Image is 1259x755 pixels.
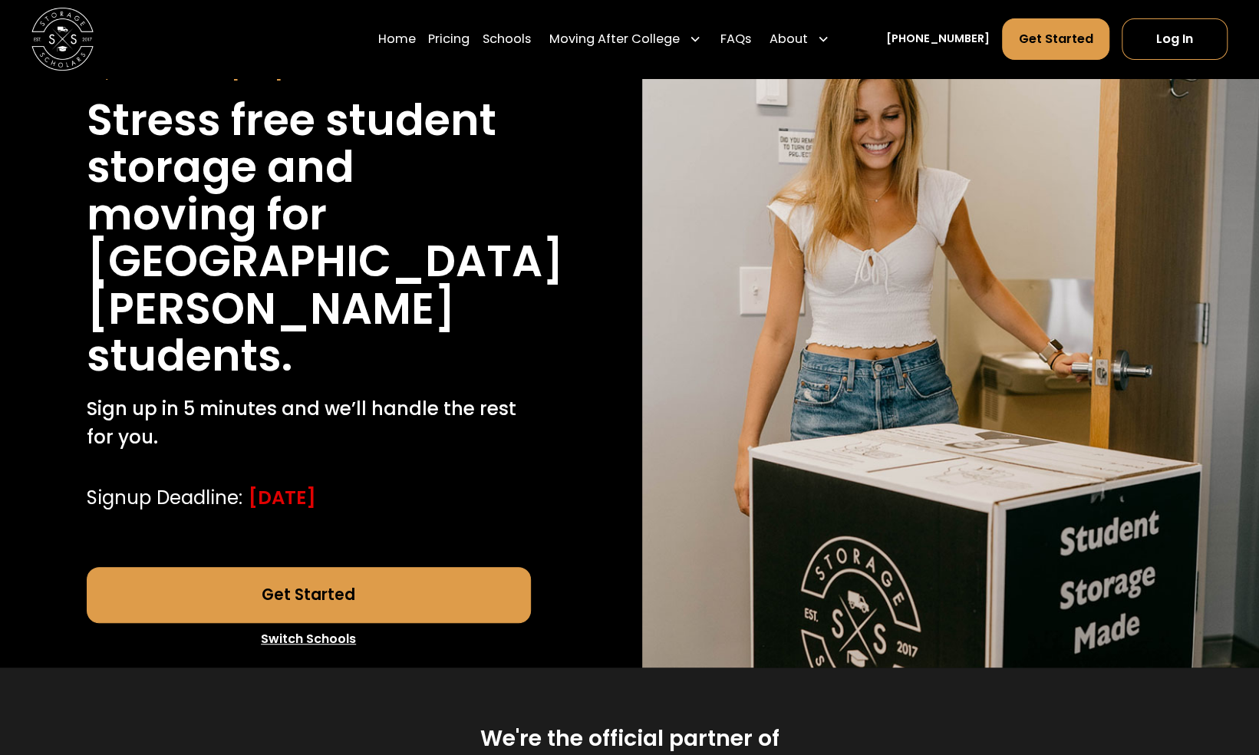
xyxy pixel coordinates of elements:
[87,97,531,239] h1: Stress free student storage and moving for
[770,30,808,48] div: About
[543,17,708,61] div: Moving After College
[378,17,416,61] a: Home
[482,17,530,61] a: Schools
[87,332,292,380] h1: students.
[87,484,242,513] div: Signup Deadline:
[87,623,531,655] a: Switch Schools
[87,238,564,332] h1: [GEOGRAPHIC_DATA][PERSON_NAME]
[87,567,531,623] a: Get Started
[249,484,316,513] div: [DATE]
[480,724,779,753] h2: We're the official partner of
[87,395,531,451] p: Sign up in 5 minutes and we’ll handle the rest for you.
[428,17,470,61] a: Pricing
[1122,18,1228,60] a: Log In
[549,30,680,48] div: Moving After College
[720,17,751,61] a: FAQs
[1002,18,1109,60] a: Get Started
[886,31,990,47] a: [PHONE_NUMBER]
[31,8,94,70] img: Storage Scholars main logo
[763,17,836,61] div: About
